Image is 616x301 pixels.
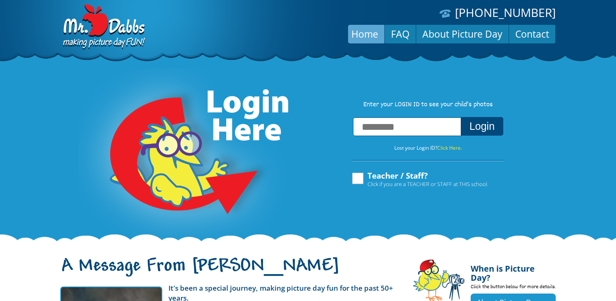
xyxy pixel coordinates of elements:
[351,172,488,187] label: Teacher / Staff?
[461,117,503,136] button: Login
[509,24,555,44] a: Contact
[60,4,146,50] img: Dabbs Company
[416,24,509,44] a: About Picture Day
[471,282,556,294] p: Click the button below for more details.
[437,144,462,151] a: Click Here.
[455,5,556,20] a: [PHONE_NUMBER]
[367,180,488,188] span: Click if you are a TEACHER or STAFF at THIS school.
[344,100,513,110] p: Enter your LOGIN ID to see your child’s photos
[344,143,513,153] p: Lost your Login ID?
[78,68,290,242] img: Login Here
[345,24,384,44] a: Home
[385,24,416,44] a: FAQ
[471,259,556,282] h4: When is Picture Day?
[60,263,400,280] h1: A Message From [PERSON_NAME]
